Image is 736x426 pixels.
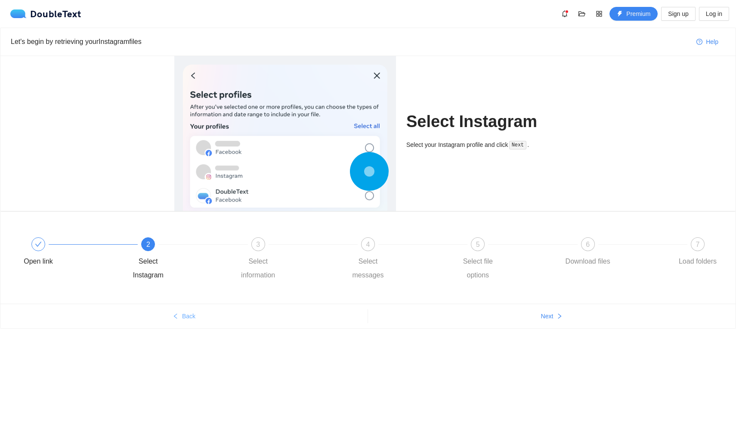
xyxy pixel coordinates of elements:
span: 7 [696,241,700,248]
div: Open link [13,237,123,268]
div: DoubleText [10,9,81,18]
span: Sign up [668,9,688,19]
span: bell [558,10,571,17]
code: Next [509,141,526,149]
div: Select messages [343,255,393,282]
span: folder-open [575,10,588,17]
button: leftBack [0,309,368,323]
span: question-circle [696,39,702,46]
div: 3Select information [233,237,343,282]
div: 5Select file options [453,237,563,282]
button: Sign up [661,7,695,21]
span: appstore [593,10,606,17]
div: 7Load folders [673,237,723,268]
span: Log in [706,9,722,19]
div: Select Instagram [123,255,173,282]
div: Load folders [679,255,717,268]
div: Download files [566,255,610,268]
button: Log in [699,7,729,21]
span: 2 [146,241,150,248]
span: 3 [256,241,260,248]
span: left [173,313,179,320]
div: 6Download files [563,237,673,268]
a: logoDoubleText [10,9,81,18]
div: 4Select messages [343,237,453,282]
span: Help [706,37,718,47]
span: check [35,241,42,248]
button: appstore [592,7,606,21]
div: Select your Instagram profile and click . [406,140,562,150]
div: Select information [233,255,283,282]
span: Premium [626,9,650,19]
span: Next [541,311,554,321]
span: right [557,313,563,320]
button: question-circleHelp [690,35,725,49]
span: Back [182,311,195,321]
img: logo [10,9,30,18]
h1: Select Instagram [406,112,562,132]
div: Let's begin by retrieving your Instagram files [11,36,690,47]
button: bell [558,7,572,21]
div: Open link [24,255,53,268]
button: thunderboltPremium [609,7,658,21]
span: thunderbolt [617,11,623,18]
div: Select file options [453,255,503,282]
span: 5 [476,241,480,248]
button: Nextright [368,309,736,323]
button: folder-open [575,7,589,21]
span: 6 [586,241,590,248]
span: 4 [366,241,370,248]
div: 2Select Instagram [123,237,233,282]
